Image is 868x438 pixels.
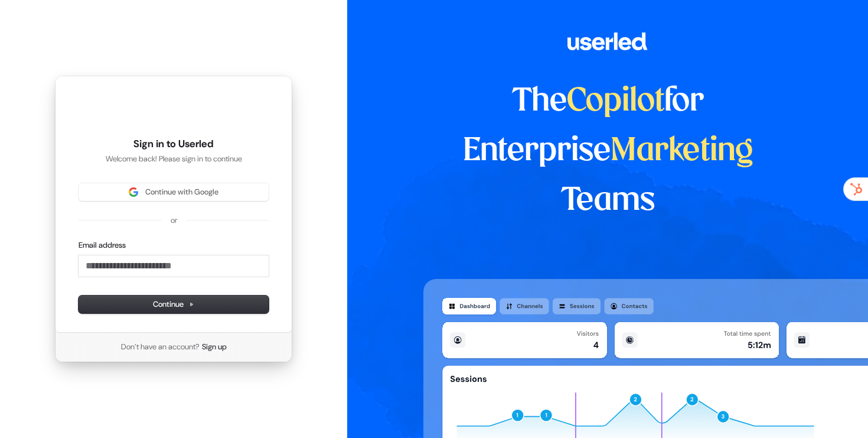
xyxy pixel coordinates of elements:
p: Welcome back! Please sign in to continue [79,154,269,164]
p: or [171,215,177,226]
span: Copilot [567,86,664,117]
button: Continue [79,296,269,313]
span: Continue with Google [145,187,218,197]
span: Continue [153,299,194,310]
span: Don’t have an account? [121,342,200,352]
button: Sign in with GoogleContinue with Google [79,183,269,201]
h1: The for Enterprise Teams [423,77,792,226]
a: Sign up [202,342,227,352]
img: Sign in with Google [129,187,138,197]
label: Email address [79,240,126,251]
h1: Sign in to Userled [79,137,269,151]
span: Marketing [611,136,753,167]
